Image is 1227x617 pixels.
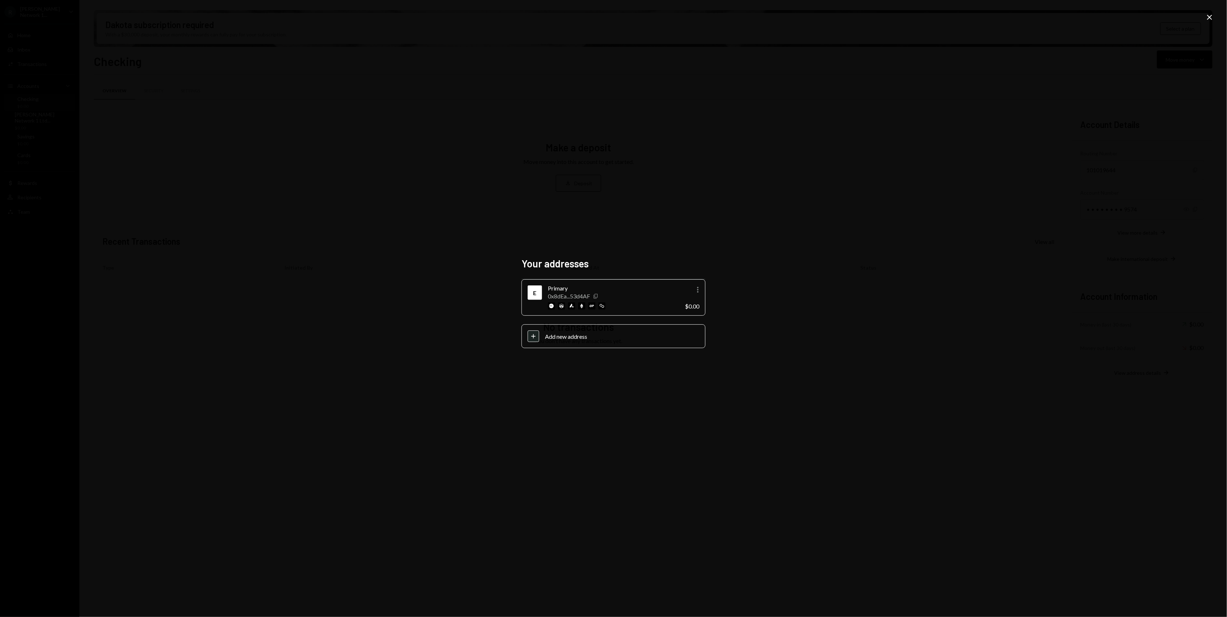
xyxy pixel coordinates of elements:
[522,257,705,271] h2: Your addresses
[568,302,575,310] img: avalanche-mainnet
[529,287,541,298] div: Ethereum
[545,333,699,340] div: Add new address
[548,302,555,310] img: base-mainnet
[598,302,606,310] img: polygon-mainnet
[548,293,590,299] div: 0x8dEa...53d4AF
[685,303,699,310] div: $0.00
[578,302,585,310] img: ethereum-mainnet
[522,324,705,348] button: Add new address
[588,302,595,310] img: optimism-mainnet
[558,302,565,310] img: arbitrum-mainnet
[548,284,679,293] div: Primary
